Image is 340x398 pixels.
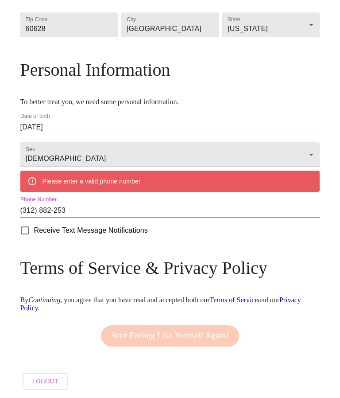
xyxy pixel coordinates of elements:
button: Logout [23,373,68,390]
div: Please enter a valid phone number [42,173,141,189]
div: [US_STATE] [222,12,320,37]
div: [DEMOGRAPHIC_DATA] [20,142,320,167]
h3: Personal Information [20,59,320,80]
label: Date of birth [20,114,50,119]
em: Continuing [28,296,60,304]
span: Receive Text Message Notifications [34,225,148,236]
label: Phone Number [20,197,57,203]
a: Privacy Policy [20,296,301,312]
p: To better treat you, we need some personal information. [20,98,320,106]
h3: Terms of Service & Privacy Policy [20,258,320,278]
p: By , you agree that you have read and accepted both our and our . [20,296,320,312]
span: Logout [32,376,58,387]
a: Terms of Service [209,296,258,304]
